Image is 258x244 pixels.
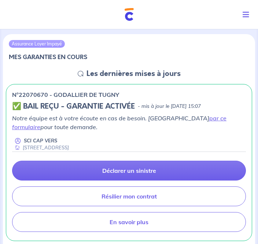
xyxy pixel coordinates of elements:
[12,186,246,206] a: Résilier mon contrat
[9,54,87,61] h6: MES GARANTIES EN COURS
[9,40,65,47] div: Assurance Loyer Impayé
[24,137,57,144] p: SCI CAP VERS
[12,161,246,181] a: Déclarer un sinistre
[102,167,156,174] p: Déclarer un sinistre
[12,90,119,99] p: n°22070670 - GODALLIER DE TUGNY
[110,218,148,226] p: En savoir plus
[237,5,258,24] button: Toggle navigation
[12,114,226,131] a: par ce formulaire
[86,69,181,78] h5: Les dernières mises à jours
[12,102,135,111] h5: ✅ BAIL REÇU - GARANTIE ACTIVÉE
[12,102,246,111] div: state: CONTRACT-VALIDATED, Context: ,MAYBE-CERTIFICATE,,LESSOR-DOCUMENTS,IS-ODEALIM
[12,212,246,232] a: En savoir plus
[138,103,201,110] p: - mis à jour le [DATE] 15:07
[12,114,246,131] p: Notre équipe est à votre écoute en cas de besoin. [GEOGRAPHIC_DATA] pour toute demande.
[12,144,69,151] div: [STREET_ADDRESS]
[102,193,157,200] p: Résilier mon contrat
[125,8,134,21] img: Cautioneo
